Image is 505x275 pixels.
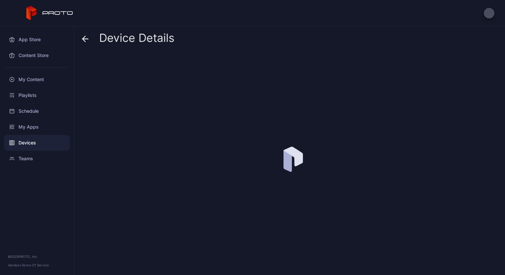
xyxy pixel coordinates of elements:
span: Device Details [99,32,175,44]
span: Version • [8,263,21,267]
a: Devices [4,135,70,151]
a: Teams [4,151,70,167]
a: Schedule [4,103,70,119]
a: App Store [4,32,70,47]
a: Playlists [4,87,70,103]
a: Content Store [4,47,70,63]
a: My Apps [4,119,70,135]
a: My Content [4,72,70,87]
a: Terms Of Service [21,263,49,267]
div: © 2025 PROTO, Inc. [8,254,66,259]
